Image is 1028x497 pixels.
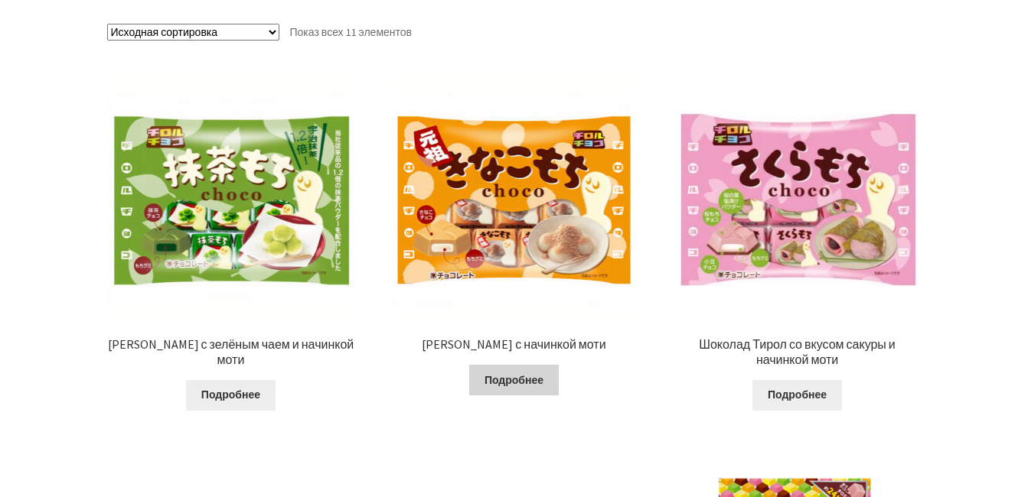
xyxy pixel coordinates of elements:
[752,380,842,411] a: Прочитайте больше о “Шоколад Тирол со вкусом сакуры и начинкой моти”
[186,380,276,411] a: Прочитайте больше о “Шоколад Тирол с зелёным чаем и начинкой моти”
[107,337,355,367] h2: [PERSON_NAME] с зелёным чаем и начинкой моти
[390,73,638,352] a: [PERSON_NAME] с начинкой моти
[390,337,638,352] h2: [PERSON_NAME] с начинкой моти
[469,365,559,395] a: Прочитайте больше о “Шоколад Тирол Кинако с начинкой моти”
[107,24,279,41] select: Заказ в магазине
[107,73,355,367] a: [PERSON_NAME] с зелёным чаем и начинкой моти
[674,337,922,367] h2: Шоколад Тирол со вкусом сакуры и начинкой моти
[290,20,413,44] p: Показ всех 11 элементов
[674,73,922,367] a: Шоколад Тирол со вкусом сакуры и начинкой моти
